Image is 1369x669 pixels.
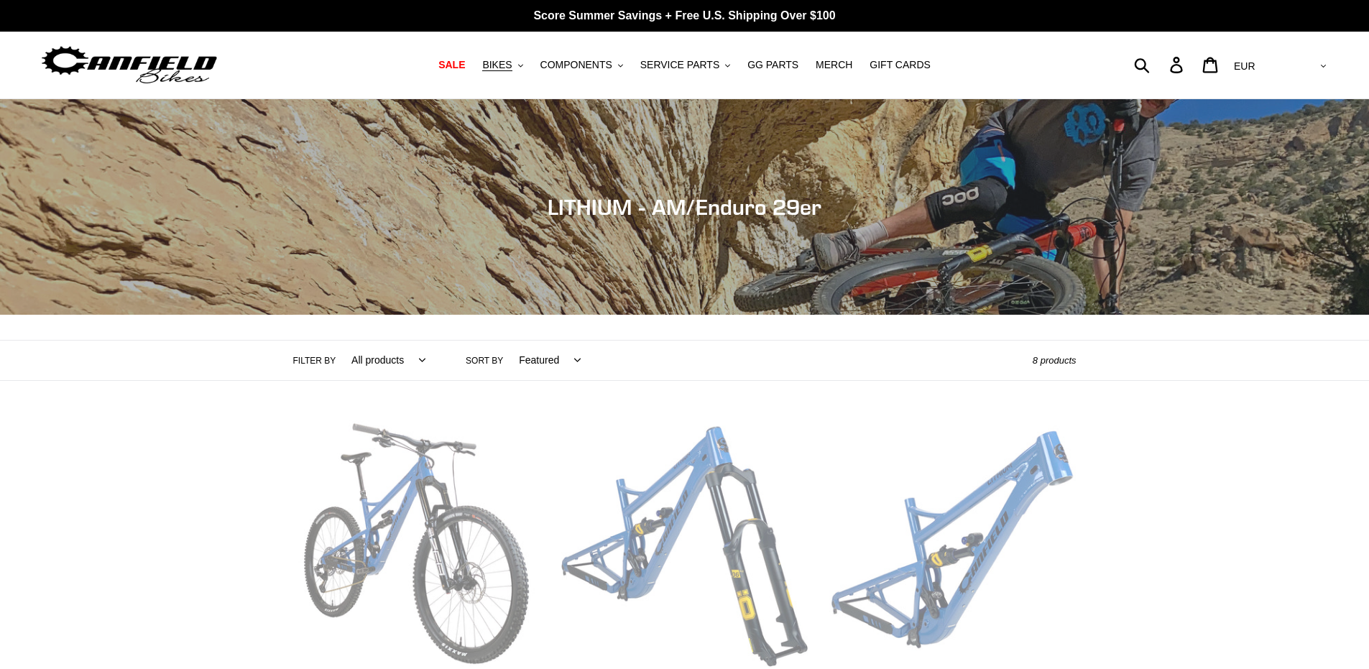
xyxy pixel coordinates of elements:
[431,55,472,75] a: SALE
[870,59,931,71] span: GIFT CARDS
[475,55,530,75] button: BIKES
[633,55,737,75] button: SERVICE PARTS
[747,59,798,71] span: GG PARTS
[293,354,336,367] label: Filter by
[640,59,719,71] span: SERVICE PARTS
[40,42,219,88] img: Canfield Bikes
[1033,355,1077,366] span: 8 products
[808,55,859,75] a: MERCH
[540,59,612,71] span: COMPONENTS
[740,55,806,75] a: GG PARTS
[548,194,821,220] span: LITHIUM - AM/Enduro 29er
[1142,49,1179,80] input: Search
[466,354,503,367] label: Sort by
[862,55,938,75] a: GIFT CARDS
[438,59,465,71] span: SALE
[816,59,852,71] span: MERCH
[482,59,512,71] span: BIKES
[533,55,630,75] button: COMPONENTS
